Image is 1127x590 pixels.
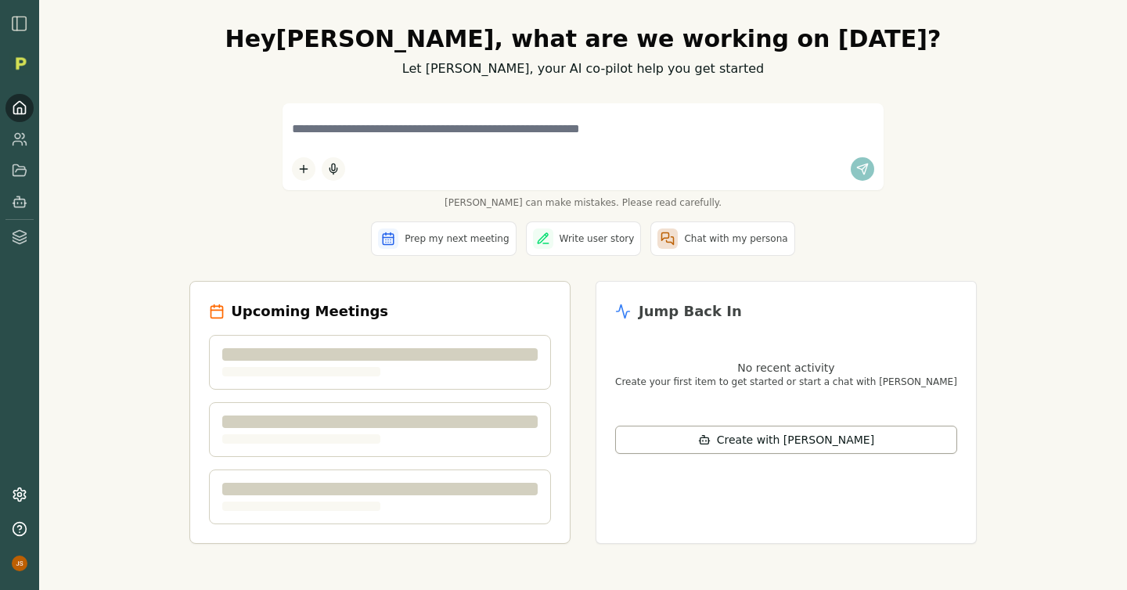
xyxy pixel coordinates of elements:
span: Chat with my persona [684,232,787,245]
img: profile [12,556,27,571]
button: Add content to chat [292,157,315,181]
span: Write user story [560,232,635,245]
span: [PERSON_NAME] can make mistakes. Please read carefully. [283,196,884,209]
button: Help [5,515,34,543]
p: No recent activity [615,360,957,376]
button: Send message [851,157,874,181]
p: Create your first item to get started or start a chat with [PERSON_NAME] [615,376,957,388]
button: Chat with my persona [650,221,794,256]
img: sidebar [10,14,29,33]
button: Write user story [526,221,642,256]
h2: Upcoming Meetings [231,300,388,322]
span: Prep my next meeting [405,232,509,245]
button: Start dictation [322,157,345,181]
button: Prep my next meeting [371,221,516,256]
h1: Hey [PERSON_NAME] , what are we working on [DATE]? [189,25,977,53]
h2: Jump Back In [639,300,742,322]
span: Create with [PERSON_NAME] [717,432,874,448]
p: Let [PERSON_NAME], your AI co-pilot help you get started [189,59,977,78]
img: Organization logo [9,52,32,75]
button: Create with [PERSON_NAME] [615,426,957,454]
